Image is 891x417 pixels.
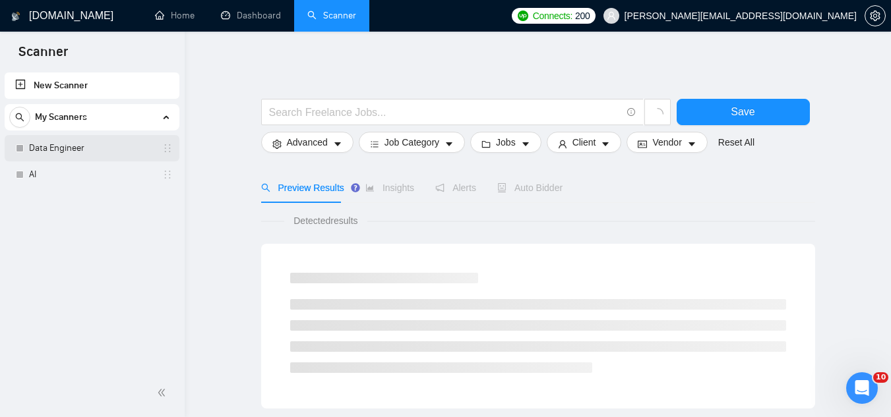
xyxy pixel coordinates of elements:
a: homeHome [155,10,195,21]
button: setting [865,5,886,26]
span: Save [731,103,754,120]
a: searchScanner [307,10,356,21]
span: loading [652,108,663,120]
span: area-chart [365,183,375,192]
span: 10 [873,372,888,383]
button: settingAdvancedcaret-down [261,132,353,153]
span: caret-down [687,139,696,149]
span: user [558,139,567,149]
span: Client [572,135,596,150]
span: My Scanners [35,104,87,130]
span: double-left [157,386,170,399]
span: caret-down [445,139,454,149]
span: 200 [575,9,590,23]
a: setting [865,11,886,21]
span: Connects: [533,9,572,23]
span: search [10,113,30,122]
span: Advanced [287,135,328,150]
a: New Scanner [15,72,169,99]
button: idcardVendorcaret-down [627,132,707,153]
button: search [9,107,30,128]
span: caret-down [521,139,530,149]
span: robot [497,183,507,192]
a: Data Engineer [29,135,154,161]
li: My Scanners [5,104,179,188]
span: Vendor [652,135,681,150]
span: caret-down [601,139,610,149]
span: folder [481,139,491,149]
img: logo [11,6,20,27]
span: Scanner [8,42,78,70]
span: user [607,11,616,20]
span: Insights [365,182,414,193]
span: Jobs [496,135,516,150]
span: setting [272,139,282,149]
a: AI [29,161,154,188]
input: Search Freelance Jobs... [269,104,621,121]
span: search [261,183,270,192]
a: Reset All [718,135,754,150]
button: folderJobscaret-down [470,132,541,153]
span: setting [865,11,885,21]
span: caret-down [333,139,342,149]
img: upwork-logo.png [518,11,528,21]
a: dashboardDashboard [221,10,281,21]
span: holder [162,169,173,180]
span: Alerts [435,182,476,193]
span: Detected results [284,213,367,228]
span: holder [162,143,173,153]
div: Tooltip anchor [350,182,361,194]
span: idcard [638,139,647,149]
span: Auto Bidder [497,182,563,193]
span: Job Category [384,135,439,150]
span: info-circle [627,108,636,117]
span: Preview Results [261,182,344,193]
span: notification [435,183,445,192]
iframe: Intercom live chat [846,372,878,404]
button: userClientcaret-down [547,132,622,153]
button: Save [677,99,810,125]
li: New Scanner [5,72,179,99]
button: barsJob Categorycaret-down [359,132,465,153]
span: bars [370,139,379,149]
